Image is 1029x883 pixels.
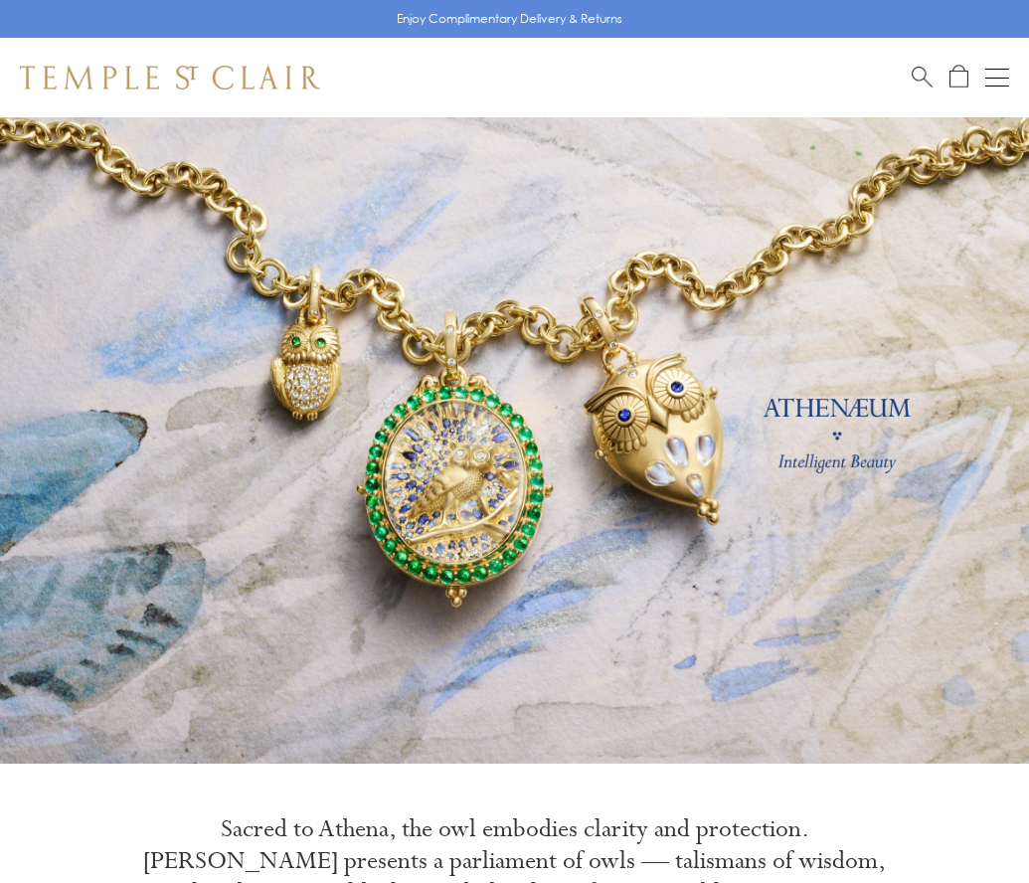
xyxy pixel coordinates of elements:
a: Open Shopping Bag [949,65,968,89]
button: Open navigation [985,66,1009,89]
a: Search [912,65,933,89]
p: Enjoy Complimentary Delivery & Returns [397,9,622,29]
img: Temple St. Clair [20,66,320,89]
